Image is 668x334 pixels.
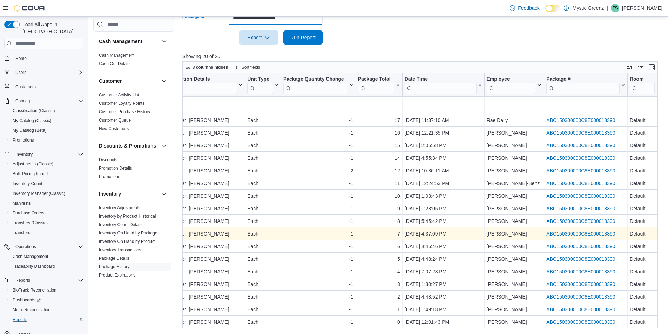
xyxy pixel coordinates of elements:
[358,76,394,94] div: Package Total
[358,101,400,109] div: -
[405,179,482,188] div: [DATE] 12:24:53 PM
[99,157,117,162] a: Discounts
[405,192,482,200] div: [DATE] 1:03:43 PM
[99,281,131,286] a: Purchase Orders
[13,68,83,77] span: Users
[486,154,542,162] div: [PERSON_NAME]
[283,103,353,112] div: -1
[99,101,144,106] span: Customer Loyalty Points
[13,307,50,313] span: Metrc Reconciliation
[358,166,400,175] div: 12
[247,217,279,225] div: Each
[99,109,150,114] a: Customer Purchase History
[546,76,620,94] div: Package URL
[182,53,663,60] p: Showing 20 of 20
[13,150,35,158] button: Inventory
[99,157,117,163] span: Discounts
[7,218,86,228] button: Transfers (Classic)
[247,154,279,162] div: Each
[358,204,400,213] div: 9
[99,222,143,227] span: Inventory Count Details
[358,76,394,82] div: Package Total
[99,174,120,179] span: Promotions
[13,161,53,167] span: Adjustments (Classic)
[160,142,168,150] button: Discounts & Promotions
[358,179,400,188] div: 11
[165,116,243,124] div: Customer: [PERSON_NAME]
[14,5,46,12] img: Cova
[247,141,279,150] div: Each
[630,217,660,225] div: Default
[13,54,83,63] span: Home
[13,276,33,285] button: Reports
[486,76,536,94] div: Employee
[10,189,83,198] span: Inventory Manager (Classic)
[232,63,263,71] button: Sort fields
[630,192,660,200] div: Default
[7,106,86,116] button: Classification (Classic)
[546,294,615,300] a: ABC150300000C8E000018390
[546,130,615,136] a: ABC150300000C8E000018390
[358,76,400,94] button: Package Total
[405,141,482,150] div: [DATE] 2:05:58 PM
[10,315,30,324] a: Reports
[13,243,83,251] span: Operations
[165,103,243,112] div: Customer: [PERSON_NAME]
[99,92,139,98] span: Customer Activity List
[10,189,68,198] a: Inventory Manager (Classic)
[15,278,30,283] span: Reports
[13,200,31,206] span: Manifests
[13,243,39,251] button: Operations
[247,76,279,94] button: Unit Type
[10,170,51,178] a: Bulk Pricing Import
[247,76,273,94] div: Unit Type
[546,143,615,148] a: ABC150300000C8E000018390
[13,181,42,186] span: Inventory Count
[165,76,237,82] div: Transaction Details
[358,116,400,124] div: 17
[546,231,615,237] a: ABC150300000C8E000018390
[99,118,131,123] a: Customer Queue
[507,1,542,15] a: Feedback
[648,63,656,71] button: Enter fullscreen
[546,281,615,287] a: ABC150300000C8E000018390
[13,150,83,158] span: Inventory
[405,230,482,238] div: [DATE] 4:37:09 PM
[358,129,400,137] div: 16
[13,108,55,114] span: Classification (Classic)
[13,230,30,236] span: Transfers
[546,117,615,123] a: ABC150300000C8E000018390
[93,51,174,71] div: Cash Management
[99,264,129,269] a: Package History
[486,179,542,188] div: [PERSON_NAME]-Benz
[7,116,86,125] button: My Catalog (Classic)
[99,126,129,131] span: New Customers
[405,154,482,162] div: [DATE] 4:55:34 PM
[10,209,47,217] a: Purchase Orders
[283,204,353,213] div: -1
[160,37,168,46] button: Cash Management
[13,276,83,285] span: Reports
[247,101,279,109] div: -
[546,193,615,199] a: ABC150300000C8E000018390
[486,101,542,109] div: -
[486,116,542,124] div: Rae Daily
[247,76,273,82] div: Unit Type
[486,166,542,175] div: [PERSON_NAME]
[405,166,482,175] div: [DATE] 10:36:11 AM
[630,101,660,109] div: -
[630,76,655,82] div: Room
[247,230,279,238] div: Each
[625,63,634,71] button: Keyboard shortcuts
[99,205,140,211] span: Inventory Adjustments
[486,230,542,238] div: [PERSON_NAME]
[10,179,45,188] a: Inventory Count
[630,154,660,162] div: Default
[630,204,660,213] div: Default
[10,126,83,135] span: My Catalog (Beta)
[160,77,168,85] button: Customer
[13,83,39,91] a: Customers
[13,297,41,303] span: Dashboards
[165,179,243,188] div: Customer: [PERSON_NAME]
[99,239,155,244] a: Inventory On Hand by Product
